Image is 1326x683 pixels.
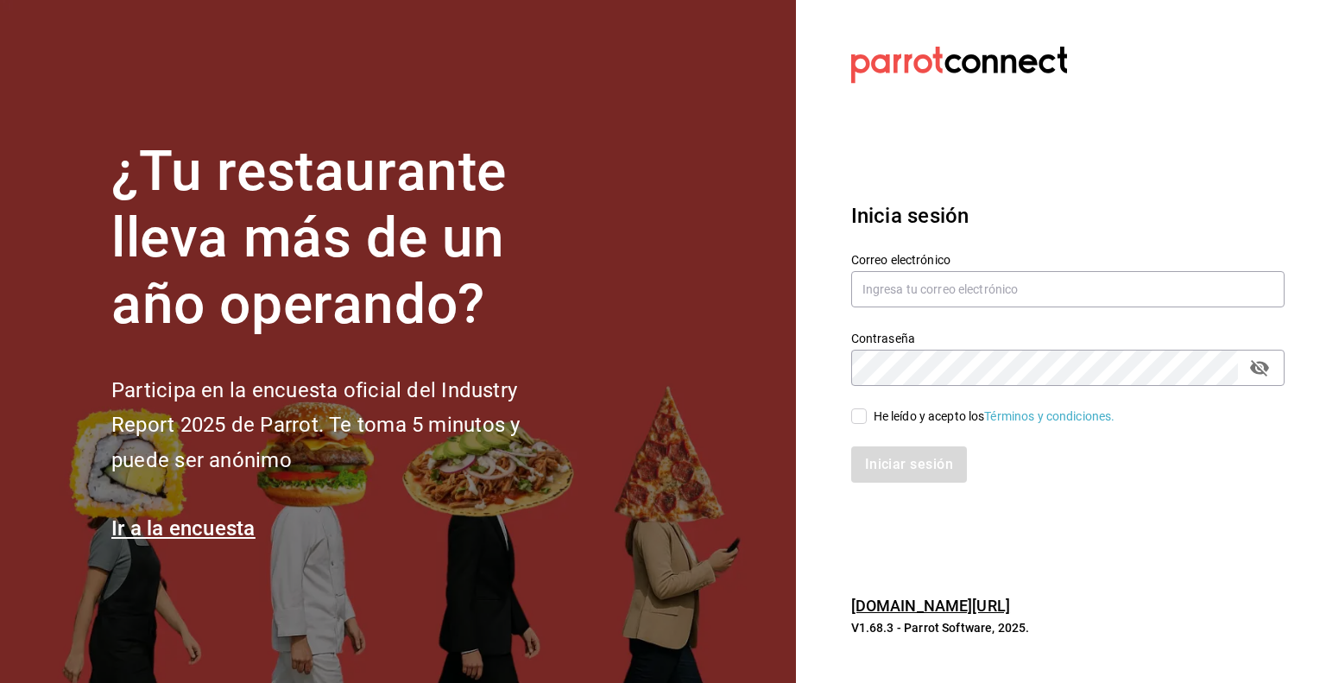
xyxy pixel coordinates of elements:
div: He leído y acepto los [874,408,1115,426]
h1: ¿Tu restaurante lleva más de un año operando? [111,139,578,338]
h2: Participa en la encuesta oficial del Industry Report 2025 de Parrot. Te toma 5 minutos y puede se... [111,373,578,478]
label: Correo electrónico [851,254,1285,266]
h3: Inicia sesión [851,200,1285,231]
label: Contraseña [851,332,1285,345]
input: Ingresa tu correo electrónico [851,271,1285,307]
p: V1.68.3 - Parrot Software, 2025. [851,619,1285,636]
a: Ir a la encuesta [111,516,256,541]
button: passwordField [1245,353,1274,383]
a: Términos y condiciones. [984,409,1114,423]
a: [DOMAIN_NAME][URL] [851,597,1010,615]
